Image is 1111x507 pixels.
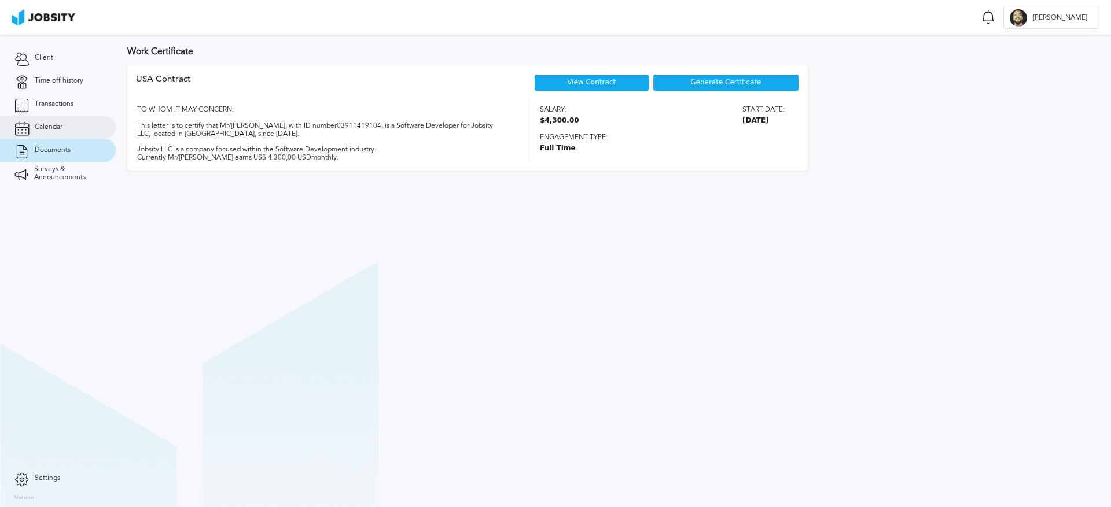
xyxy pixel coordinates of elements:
[35,100,73,108] span: Transactions
[35,474,60,482] span: Settings
[136,97,507,162] div: TO WHOM IT MAY CONCERN: This letter is to certify that Mr/[PERSON_NAME], with ID number 039114191...
[1003,6,1099,29] button: D[PERSON_NAME]
[35,123,62,131] span: Calendar
[540,106,579,114] span: Salary:
[1010,9,1027,27] div: D
[540,117,579,125] span: $4,300.00
[35,146,71,154] span: Documents
[14,495,36,502] label: Version:
[690,79,761,87] span: Generate Certificate
[742,117,785,125] span: [DATE]
[540,134,785,142] span: Engagement type:
[35,54,53,62] span: Client
[12,9,75,25] img: ab4bad089aa723f57921c736e9817d99.png
[127,46,1099,57] h3: Work Certificate
[34,165,101,182] span: Surveys & Announcements
[1027,14,1093,22] span: [PERSON_NAME]
[567,78,616,86] a: View Contract
[540,145,785,153] span: Full Time
[742,106,785,114] span: Start date:
[136,74,191,97] div: USA Contract
[35,77,83,85] span: Time off history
